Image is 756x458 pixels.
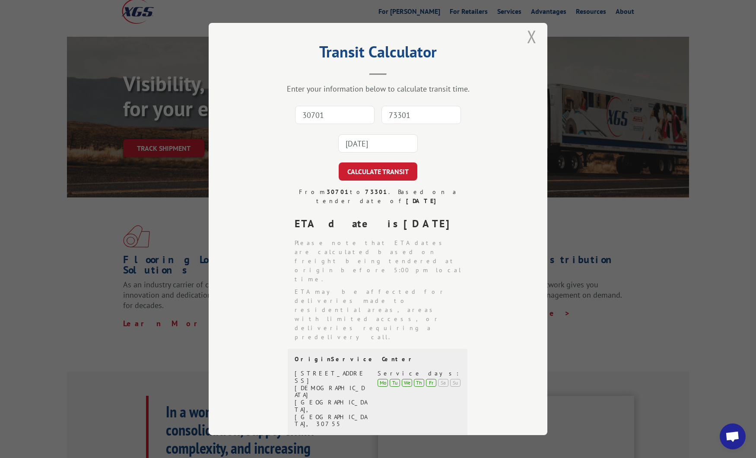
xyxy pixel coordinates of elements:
[365,188,388,196] strong: 73301
[338,134,418,153] input: Tender Date
[438,379,448,387] div: Sa
[339,162,417,181] button: CALCULATE TRANSIT
[295,216,468,232] div: ETA date is
[378,379,388,387] div: Mo
[295,287,468,342] li: ETA may be affected for deliveries made to residential areas, areas with limited access, or deliv...
[288,188,468,206] div: From to . Based on a tender date of
[295,370,368,399] div: [STREET_ADDRESS][DEMOGRAPHIC_DATA]
[378,370,461,377] div: Service days:
[527,25,537,48] button: Close modal
[403,217,457,230] strong: [DATE]
[720,423,746,449] div: Open chat
[381,106,461,124] input: Dest. Zip
[252,84,504,94] div: Enter your information below to calculate transit time.
[295,399,368,428] div: [GEOGRAPHIC_DATA], [GEOGRAPHIC_DATA], 30755
[414,379,424,387] div: Th
[327,188,350,196] strong: 30701
[252,46,504,62] h2: Transit Calculator
[406,197,440,205] strong: [DATE]
[402,379,412,387] div: We
[295,239,468,284] li: Please note that ETA dates are calculated based on freight being tendered at origin before 5:00 p...
[295,106,375,124] input: Origin Zip
[390,379,400,387] div: Tu
[426,379,436,387] div: Fr
[295,356,461,363] div: Origin Service Center
[295,435,368,442] div: [PHONE_NUMBER]
[450,379,461,387] div: Su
